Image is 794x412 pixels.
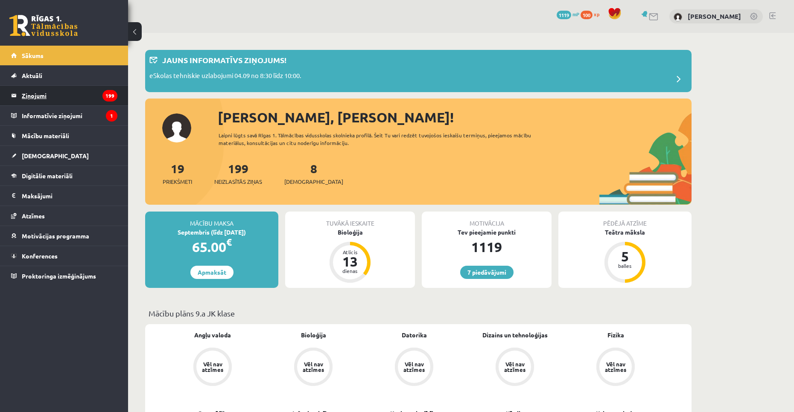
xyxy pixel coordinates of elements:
[214,177,262,186] span: Neizlasītās ziņas
[190,266,234,279] a: Apmaksāt
[460,266,514,279] a: 7 piedāvājumi
[22,172,73,180] span: Digitālie materiāli
[565,348,666,388] a: Vēl nav atzīmes
[22,186,117,206] legend: Maksājumi
[337,255,363,268] div: 13
[162,348,263,388] a: Vēl nav atzīmes
[612,263,638,268] div: balles
[11,146,117,165] a: [DEMOGRAPHIC_DATA]
[558,228,692,284] a: Teātra māksla 5 balles
[218,107,692,128] div: [PERSON_NAME], [PERSON_NAME]!
[106,110,117,122] i: 1
[594,11,599,17] span: xp
[285,228,415,237] div: Bioloģija
[149,308,688,319] p: Mācību plāns 9.a JK klase
[226,236,232,248] span: €
[163,177,192,186] span: Priekšmeti
[464,348,565,388] a: Vēl nav atzīmes
[11,106,117,125] a: Informatīvie ziņojumi1
[11,46,117,65] a: Sākums
[145,237,278,257] div: 65.00
[22,232,89,240] span: Motivācijas programma
[284,161,343,186] a: 8[DEMOGRAPHIC_DATA]
[11,206,117,226] a: Atzīmes
[422,212,552,228] div: Motivācija
[22,272,96,280] span: Proktoringa izmēģinājums
[482,331,548,339] a: Dizains un tehnoloģijas
[145,212,278,228] div: Mācību maksa
[22,252,58,260] span: Konferences
[674,13,682,21] img: Ervīns Blonskis
[22,106,117,125] legend: Informatīvie ziņojumi
[422,228,552,237] div: Tev pieejamie punkti
[581,11,604,17] a: 100 xp
[581,11,593,19] span: 100
[201,361,225,372] div: Vēl nav atzīmes
[11,226,117,246] a: Motivācijas programma
[22,152,89,160] span: [DEMOGRAPHIC_DATA]
[402,331,427,339] a: Datorika
[11,246,117,266] a: Konferences
[301,361,325,372] div: Vēl nav atzīmes
[9,15,78,36] a: Rīgas 1. Tālmācības vidusskola
[607,331,624,339] a: Fizika
[557,11,571,19] span: 1119
[214,161,262,186] a: 199Neizlasītās ziņas
[284,177,343,186] span: [DEMOGRAPHIC_DATA]
[149,71,301,83] p: eSkolas tehniskie uzlabojumi 04.09 no 8:30 līdz 10:00.
[22,132,69,139] span: Mācību materiāli
[162,54,286,66] p: Jauns informatīvs ziņojums!
[364,348,464,388] a: Vēl nav atzīmes
[11,186,117,206] a: Maksājumi
[285,228,415,284] a: Bioloģija Atlicis 13 dienas
[688,12,741,20] a: [PERSON_NAME]
[11,166,117,186] a: Digitālie materiāli
[149,54,687,88] a: Jauns informatīvs ziņojums! eSkolas tehniskie uzlabojumi 04.09 no 8:30 līdz 10:00.
[11,266,117,286] a: Proktoringa izmēģinājums
[163,161,192,186] a: 19Priekšmeti
[102,90,117,102] i: 199
[612,250,638,263] div: 5
[558,212,692,228] div: Pēdējā atzīme
[402,361,426,372] div: Vēl nav atzīmes
[219,131,546,147] div: Laipni lūgts savā Rīgas 1. Tālmācības vidusskolas skolnieka profilā. Šeit Tu vari redzēt tuvojošo...
[22,52,44,59] span: Sākums
[301,331,326,339] a: Bioloģija
[503,361,527,372] div: Vēl nav atzīmes
[11,86,117,105] a: Ziņojumi199
[572,11,579,17] span: mP
[557,11,579,17] a: 1119 mP
[604,361,628,372] div: Vēl nav atzīmes
[194,331,231,339] a: Angļu valoda
[22,212,45,220] span: Atzīmes
[337,250,363,255] div: Atlicis
[337,268,363,273] div: dienas
[422,237,552,257] div: 1119
[145,228,278,237] div: Septembris (līdz [DATE])
[558,228,692,237] div: Teātra māksla
[11,66,117,85] a: Aktuāli
[22,72,42,79] span: Aktuāli
[11,126,117,145] a: Mācību materiāli
[22,86,117,105] legend: Ziņojumi
[285,212,415,228] div: Tuvākā ieskaite
[263,348,364,388] a: Vēl nav atzīmes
